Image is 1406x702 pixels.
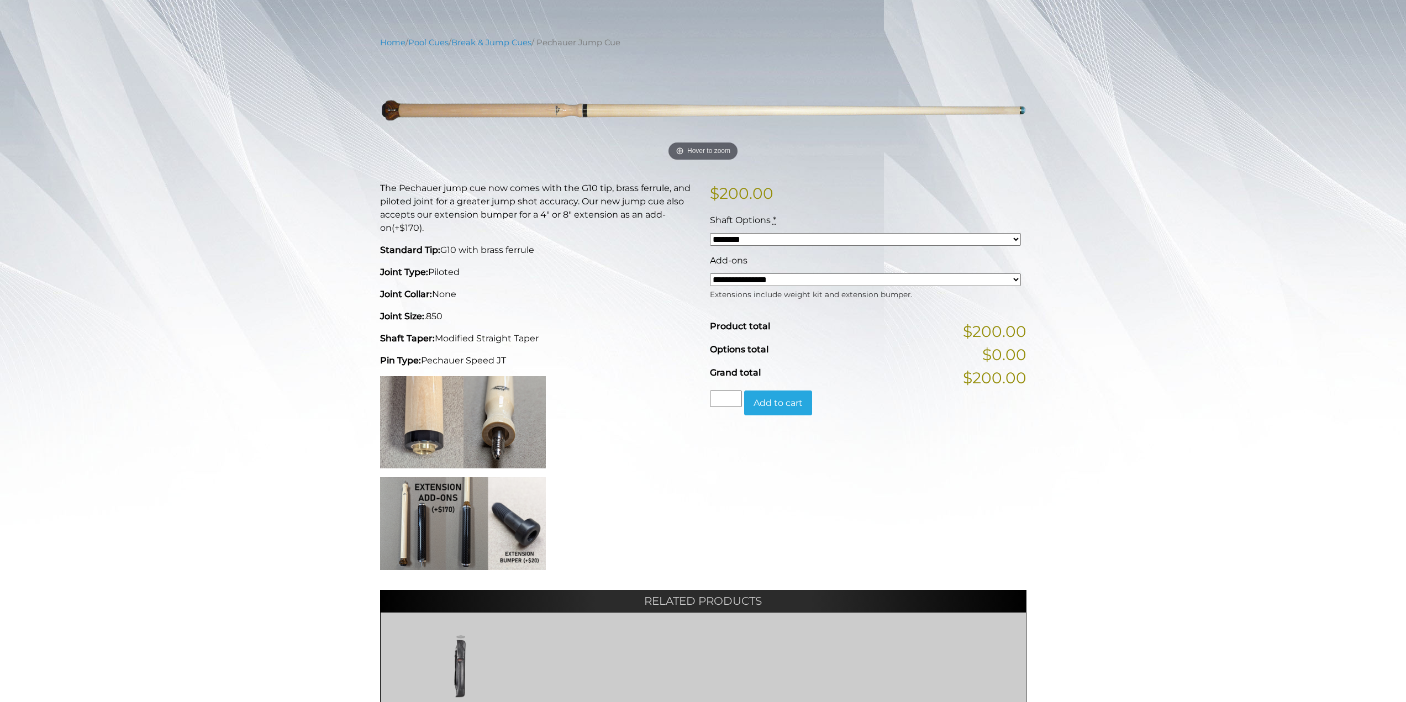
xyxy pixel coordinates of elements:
abbr: required [773,215,776,225]
span: Add-ons [710,255,747,266]
p: Piloted [380,266,697,279]
strong: Joint Size: [380,311,424,321]
nav: Breadcrumb [380,36,1026,49]
strong: Joint Collar: [380,289,432,299]
span: $0.00 [982,343,1026,366]
p: .850 [380,310,697,323]
p: None [380,288,697,301]
img: Deluxe Soft Case [392,632,529,698]
span: Options total [710,344,768,355]
p: G10 with brass ferrule [380,244,697,257]
strong: Shaft Taper: [380,333,435,344]
a: Pool Cues [408,38,449,47]
strong: Standard Tip: [380,245,440,255]
div: Extensions include weight kit and extension bumper. [710,286,1021,300]
span: $ [710,184,719,203]
span: $200.00 [963,320,1026,343]
a: Home [380,38,406,47]
a: Break & Jump Cues [451,38,531,47]
span: Shaft Options [710,215,771,225]
input: Product quantity [710,390,742,407]
span: Product total [710,321,770,331]
img: new-jump-photo.png [380,57,1026,165]
strong: Pin Type: [380,355,421,366]
p: The Pechauer jump cue now comes with the G10 tip, brass ferrule, and piloted joint for a greater ... [380,182,697,235]
span: $200.00 [963,366,1026,389]
strong: Joint Type: [380,267,428,277]
h2: Related products [380,590,1026,612]
p: Pechauer Speed JT [380,354,697,367]
bdi: 200.00 [710,184,773,203]
span: Grand total [710,367,761,378]
button: Add to cart [744,390,812,416]
a: Hover to zoom [380,57,1026,165]
p: Modified Straight Taper [380,332,697,345]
